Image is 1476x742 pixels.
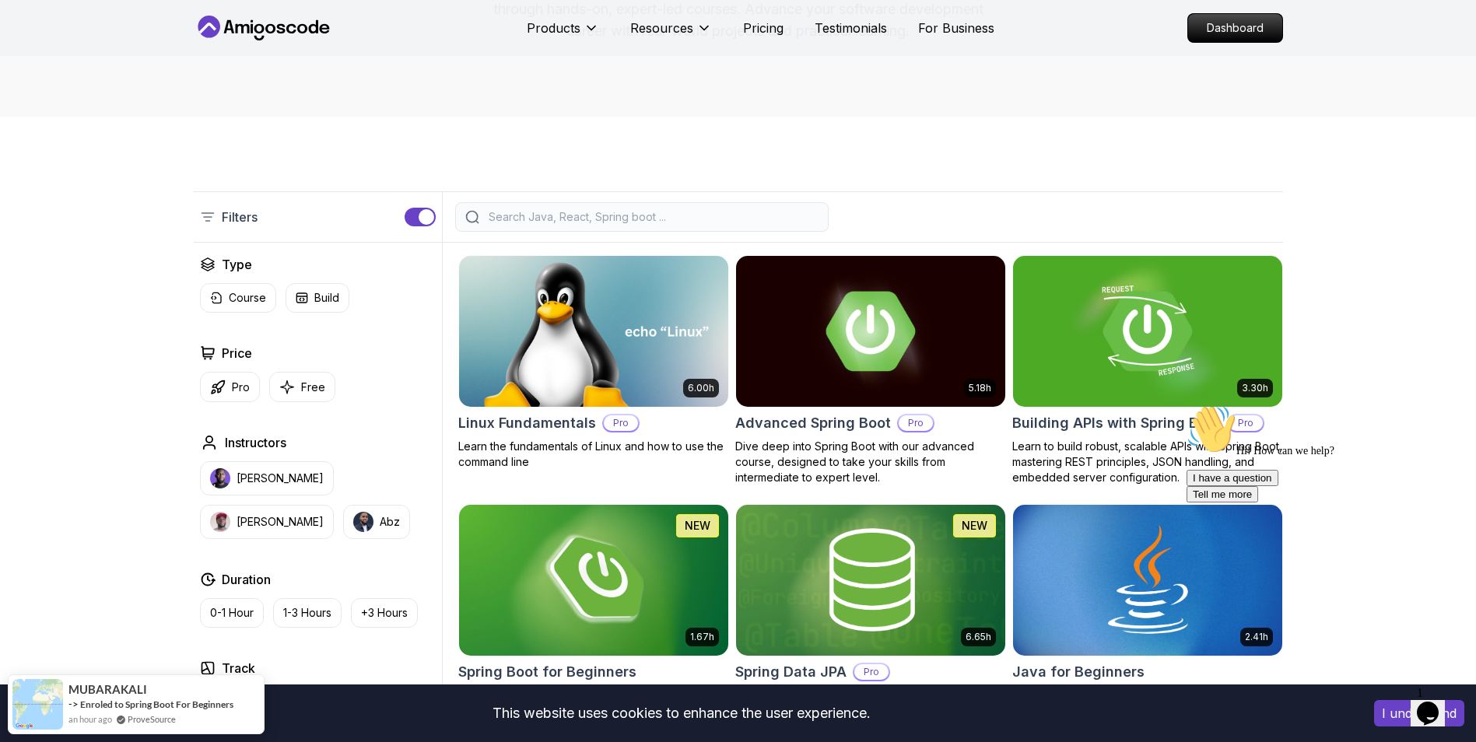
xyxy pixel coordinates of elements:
[854,664,889,680] p: Pro
[735,412,891,434] h2: Advanced Spring Boot
[351,598,418,628] button: +3 Hours
[966,631,991,643] p: 6.65h
[222,659,255,677] h2: Track
[1013,256,1282,407] img: Building APIs with Spring Boot card
[225,433,286,452] h2: Instructors
[458,439,729,470] p: Learn the fundamentals of Linux and how to use the command line
[743,19,784,37] a: Pricing
[458,255,729,470] a: Linux Fundamentals card6.00hLinux FundamentalsProLearn the fundamentals of Linux and how to use t...
[210,468,230,488] img: instructor img
[527,19,580,37] p: Products
[1013,505,1282,656] img: Java for Beginners card
[200,598,264,628] button: 0-1 Hour
[735,439,1006,485] p: Dive deep into Spring Boot with our advanced course, designed to take your skills from intermedia...
[12,696,1351,730] div: This website uses cookies to enhance the user experience.
[210,605,254,621] p: 0-1 Hour
[1242,382,1268,394] p: 3.30h
[1188,14,1282,42] p: Dashboard
[459,505,728,656] img: Spring Boot for Beginners card
[1411,680,1460,726] iframe: chat widget
[458,504,729,719] a: Spring Boot for Beginners card1.67hNEWSpring Boot for BeginnersBuild a CRUD API with Spring Boot ...
[222,255,252,274] h2: Type
[68,712,112,726] span: an hour ago
[380,514,400,530] p: Abz
[200,372,260,402] button: Pro
[735,255,1006,485] a: Advanced Spring Boot card5.18hAdvanced Spring BootProDive deep into Spring Boot with our advanced...
[6,6,56,56] img: :wave:
[486,209,819,225] input: Search Java, React, Spring boot ...
[6,47,154,58] span: Hi! How can we help?
[527,19,599,50] button: Products
[1012,661,1145,683] h2: Java for Beginners
[222,570,271,589] h2: Duration
[200,461,334,495] button: instructor img[PERSON_NAME]
[237,514,324,530] p: [PERSON_NAME]
[688,382,714,394] p: 6.00h
[273,598,342,628] button: 1-3 Hours
[301,380,325,395] p: Free
[962,518,987,534] p: NEW
[459,256,728,407] img: Linux Fundamentals card
[6,72,98,88] button: I have a question
[200,283,276,313] button: Course
[630,19,712,50] button: Resources
[690,631,714,643] p: 1.67h
[80,698,233,710] a: Enroled to Spring Boot For Beginners
[232,380,250,395] p: Pro
[899,415,933,431] p: Pro
[283,605,331,621] p: 1-3 Hours
[6,88,78,104] button: Tell me more
[343,505,410,539] button: instructor imgAbz
[1012,412,1221,434] h2: Building APIs with Spring Boot
[361,605,408,621] p: +3 Hours
[969,382,991,394] p: 5.18h
[353,512,373,532] img: instructor img
[269,372,335,402] button: Free
[736,505,1005,656] img: Spring Data JPA card
[630,19,693,37] p: Resources
[210,512,230,532] img: instructor img
[1187,13,1283,43] a: Dashboard
[314,290,339,306] p: Build
[604,415,638,431] p: Pro
[735,661,847,683] h2: Spring Data JPA
[6,6,286,104] div: 👋Hi! How can we help?I have a questionTell me more
[128,712,176,726] a: ProveSource
[1012,504,1283,719] a: Java for Beginners card2.41hJava for BeginnersBeginner-friendly Java course for essential program...
[918,19,994,37] a: For Business
[229,290,266,306] p: Course
[1012,439,1283,485] p: Learn to build robust, scalable APIs with Spring Boot, mastering REST principles, JSON handling, ...
[458,661,636,683] h2: Spring Boot for Beginners
[1180,398,1460,672] iframe: chat widget
[1374,700,1464,726] button: Accept cookies
[458,412,596,434] h2: Linux Fundamentals
[815,19,887,37] a: Testimonials
[200,505,334,539] button: instructor img[PERSON_NAME]
[237,471,324,486] p: [PERSON_NAME]
[222,344,252,362] h2: Price
[286,283,349,313] button: Build
[1012,255,1283,485] a: Building APIs with Spring Boot card3.30hBuilding APIs with Spring BootProLearn to build robust, s...
[685,518,710,534] p: NEW
[735,504,1006,719] a: Spring Data JPA card6.65hNEWSpring Data JPAProMaster database management, advanced querying, and ...
[222,208,258,226] p: Filters
[68,698,79,710] span: ->
[736,256,1005,407] img: Advanced Spring Boot card
[12,679,63,730] img: provesource social proof notification image
[68,683,147,696] span: MUBARAKALI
